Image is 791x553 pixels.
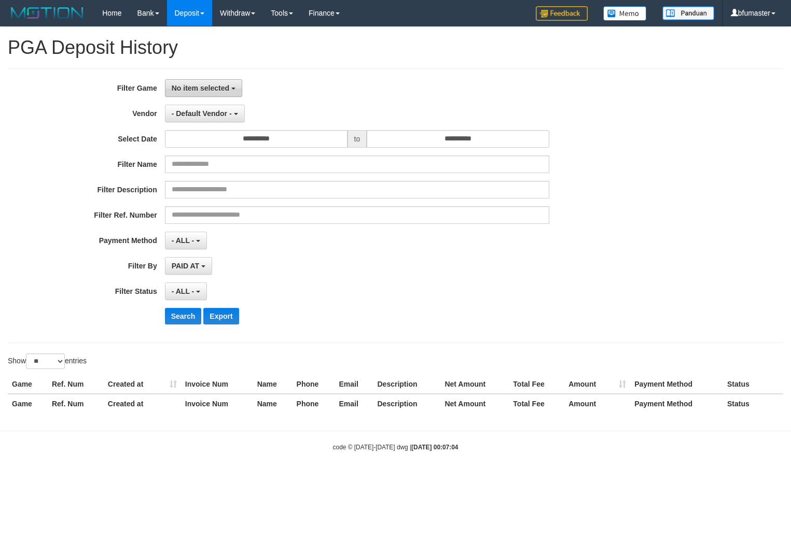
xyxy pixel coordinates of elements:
th: Description [373,394,440,413]
th: Total Fee [509,375,564,394]
button: PAID AT [165,257,212,275]
span: PAID AT [172,262,199,270]
th: Net Amount [440,375,509,394]
button: - ALL - [165,282,207,300]
button: Search [165,308,202,324]
th: Status [723,394,783,413]
th: Phone [293,375,335,394]
button: - ALL - [165,232,207,249]
span: No item selected [172,84,229,92]
span: - ALL - [172,287,195,295]
label: Show entries [8,353,87,369]
th: Net Amount [440,394,509,413]
button: No item selected [165,79,242,97]
th: Amount [564,394,630,413]
strong: [DATE] 00:07:04 [411,444,458,451]
th: Game [8,375,48,394]
img: MOTION_logo.png [8,5,87,21]
th: Status [723,375,783,394]
button: Export [203,308,239,324]
span: - ALL - [172,236,195,245]
th: Description [373,375,440,394]
select: Showentries [26,353,65,369]
th: Game [8,394,48,413]
th: Phone [293,394,335,413]
img: panduan.png [662,6,714,20]
h1: PGA Deposit History [8,37,783,58]
button: - Default Vendor - [165,105,245,122]
th: Total Fee [509,394,564,413]
img: Button%20Memo.svg [603,6,647,21]
img: Feedback.jpg [536,6,588,21]
th: Ref. Num [48,375,104,394]
th: Name [253,375,293,394]
th: Invoice Num [181,394,253,413]
th: Payment Method [630,375,723,394]
th: Created at [104,394,181,413]
th: Amount [564,375,630,394]
span: - Default Vendor - [172,109,232,118]
th: Payment Method [630,394,723,413]
small: code © [DATE]-[DATE] dwg | [333,444,459,451]
th: Email [335,394,373,413]
th: Created at [104,375,181,394]
th: Invoice Num [181,375,253,394]
th: Name [253,394,293,413]
th: Ref. Num [48,394,104,413]
th: Email [335,375,373,394]
span: to [348,130,367,148]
